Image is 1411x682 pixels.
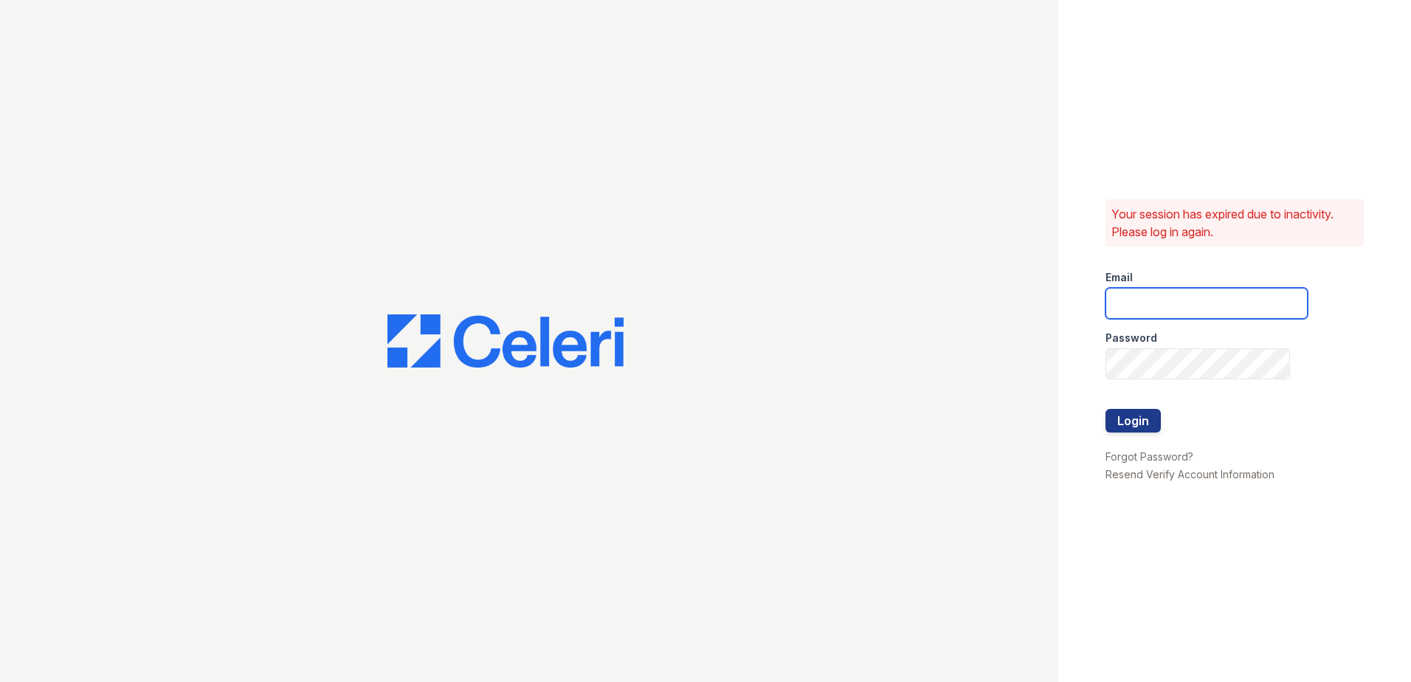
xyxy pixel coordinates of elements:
button: Login [1105,409,1161,433]
a: Resend Verify Account Information [1105,468,1274,480]
p: Your session has expired due to inactivity. Please log in again. [1111,205,1358,241]
a: Forgot Password? [1105,450,1193,463]
img: CE_Logo_Blue-a8612792a0a2168367f1c8372b55b34899dd931a85d93a1a3d3e32e68fde9ad4.png [387,314,624,368]
label: Email [1105,270,1133,285]
label: Password [1105,331,1157,345]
